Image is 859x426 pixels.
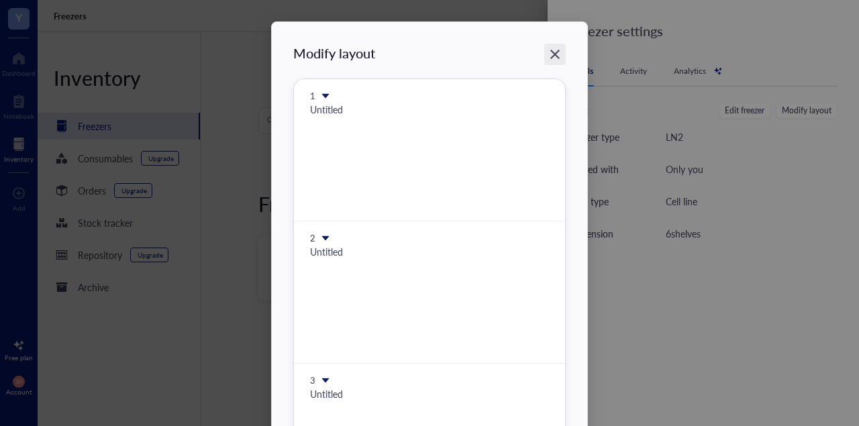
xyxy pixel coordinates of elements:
[293,44,375,62] div: Modify layout
[310,244,549,259] div: Untitled
[544,46,566,62] span: Close
[544,44,566,65] button: Close
[310,90,315,102] div: 1
[310,374,315,386] div: 3
[310,232,315,244] div: 2
[310,386,549,401] div: Untitled
[310,102,549,117] div: Untitled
